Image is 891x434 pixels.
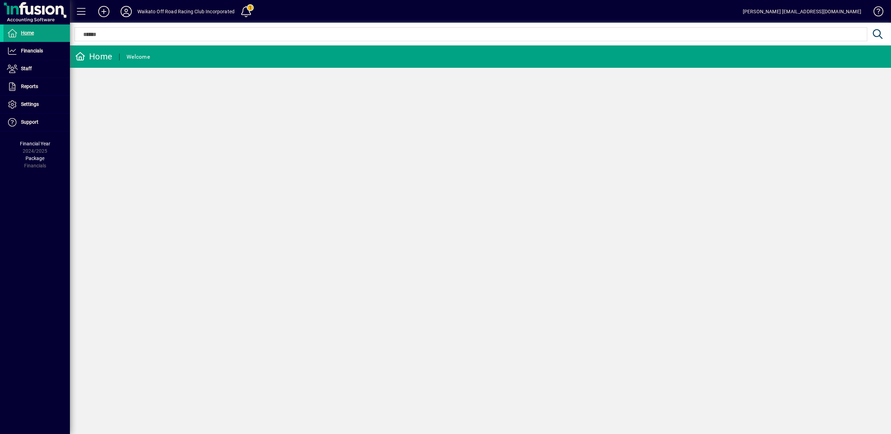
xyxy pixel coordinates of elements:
[3,42,70,60] a: Financials
[137,6,235,17] div: Waikato Off Road Racing Club Incorporated
[3,96,70,113] a: Settings
[21,84,38,89] span: Reports
[115,5,137,18] button: Profile
[20,141,50,146] span: Financial Year
[21,119,38,125] span: Support
[743,6,861,17] div: [PERSON_NAME] [EMAIL_ADDRESS][DOMAIN_NAME]
[21,48,43,53] span: Financials
[127,51,150,63] div: Welcome
[26,155,44,161] span: Package
[75,51,112,62] div: Home
[21,66,32,71] span: Staff
[93,5,115,18] button: Add
[21,30,34,36] span: Home
[3,114,70,131] a: Support
[3,78,70,95] a: Reports
[3,60,70,78] a: Staff
[868,1,882,24] a: Knowledge Base
[21,101,39,107] span: Settings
